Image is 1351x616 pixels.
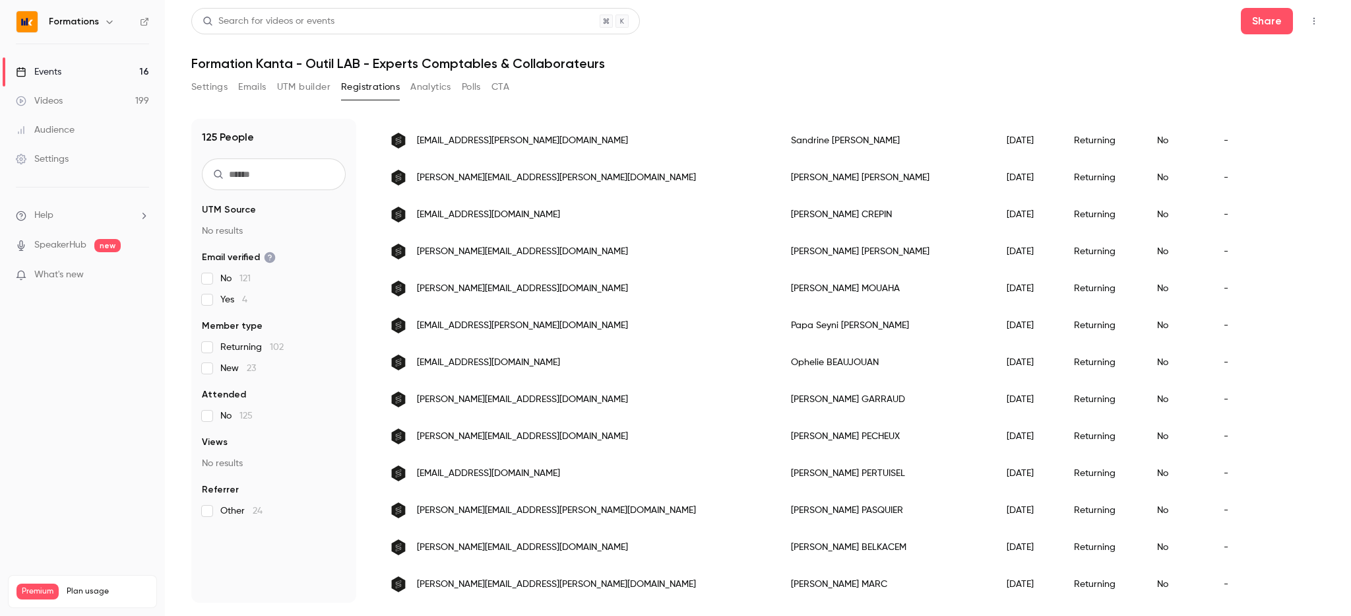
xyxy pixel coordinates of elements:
div: [PERSON_NAME] CREPIN [778,196,993,233]
span: UTM Source [202,203,256,217]
div: Returning [1061,418,1144,455]
img: secob.fr [391,281,406,296]
button: CTA [491,77,509,98]
div: [PERSON_NAME] PASQUIER [778,492,993,529]
div: [DATE] [993,455,1061,492]
div: No [1144,418,1210,455]
div: - [1210,529,1261,566]
h6: Formations [49,15,99,28]
div: No [1144,307,1210,344]
span: [EMAIL_ADDRESS][PERSON_NAME][DOMAIN_NAME] [417,319,628,333]
div: Returning [1061,381,1144,418]
div: Returning [1061,122,1144,159]
div: [DATE] [993,418,1061,455]
span: [EMAIL_ADDRESS][PERSON_NAME][DOMAIN_NAME] [417,134,628,148]
div: [DATE] [993,529,1061,566]
div: Returning [1061,196,1144,233]
img: Formations [16,11,38,32]
img: secob.fr [391,207,406,222]
span: Plan usage [67,586,148,597]
div: Settings [16,153,69,166]
span: What's new [34,268,84,282]
div: No [1144,529,1210,566]
img: secob.fr [391,318,406,333]
span: 102 [270,343,284,352]
span: Email verified [202,251,276,264]
img: secob.fr [391,428,406,444]
div: Search for videos or events [203,15,334,28]
span: [EMAIL_ADDRESS][DOMAIN_NAME] [417,208,560,222]
div: - [1210,455,1261,492]
img: secob.fr [391,170,406,186]
div: [PERSON_NAME] PECHEUX [778,418,993,455]
div: Returning [1061,492,1144,529]
span: [PERSON_NAME][EMAIL_ADDRESS][PERSON_NAME][DOMAIN_NAME] [417,578,696,592]
div: [PERSON_NAME] MARC [778,566,993,603]
div: [DATE] [993,381,1061,418]
span: Other [220,504,263,518]
div: Events [16,65,61,79]
span: [PERSON_NAME][EMAIL_ADDRESS][DOMAIN_NAME] [417,393,628,407]
div: - [1210,233,1261,270]
div: No [1144,381,1210,418]
div: [PERSON_NAME] [PERSON_NAME] [778,233,993,270]
div: Returning [1061,529,1144,566]
span: 4 [242,295,247,304]
div: No [1144,233,1210,270]
span: No [220,409,253,423]
section: facet-groups [202,203,346,518]
img: secob.fr [391,244,406,259]
div: - [1210,492,1261,529]
img: secob.fr [391,539,406,555]
div: [DATE] [993,196,1061,233]
button: Analytics [410,77,451,98]
div: [PERSON_NAME] GARRAUD [778,381,993,418]
div: [PERSON_NAME] BELKACEM [778,529,993,566]
div: - [1210,566,1261,603]
span: [EMAIL_ADDRESS][DOMAIN_NAME] [417,356,560,370]
div: - [1210,196,1261,233]
div: - [1210,270,1261,307]
img: secob.fr [391,465,406,481]
div: No [1144,196,1210,233]
img: secob.fr [391,576,406,592]
div: No [1144,159,1210,196]
div: Returning [1061,159,1144,196]
span: [PERSON_NAME][EMAIL_ADDRESS][DOMAIN_NAME] [417,245,628,259]
img: secob.fr [391,502,406,518]
div: Sandrine [PERSON_NAME] [778,122,993,159]
div: [DATE] [993,159,1061,196]
div: No [1144,455,1210,492]
span: Returning [220,341,284,354]
div: Returning [1061,307,1144,344]
div: [DATE] [993,566,1061,603]
div: - [1210,122,1261,159]
div: No [1144,270,1210,307]
img: secob.fr [391,392,406,407]
img: secob.fr [391,355,406,370]
span: New [220,362,256,375]
p: No results [202,224,346,238]
div: - [1210,344,1261,381]
div: Returning [1061,233,1144,270]
span: Member type [202,320,263,333]
span: Yes [220,293,247,306]
span: 121 [239,274,251,283]
button: Settings [191,77,228,98]
div: Returning [1061,455,1144,492]
div: - [1210,307,1261,344]
span: new [94,239,121,252]
a: SpeakerHub [34,238,86,252]
span: Referrer [202,483,239,496]
h1: 125 People [202,129,254,145]
div: [PERSON_NAME] MOUAHA [778,270,993,307]
li: help-dropdown-opener [16,209,149,222]
div: [DATE] [993,122,1061,159]
div: No [1144,122,1210,159]
button: Emails [238,77,266,98]
div: - [1210,418,1261,455]
span: Views [202,436,228,449]
div: Audience [16,123,75,137]
div: No [1144,344,1210,381]
div: [PERSON_NAME] [PERSON_NAME] [778,159,993,196]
